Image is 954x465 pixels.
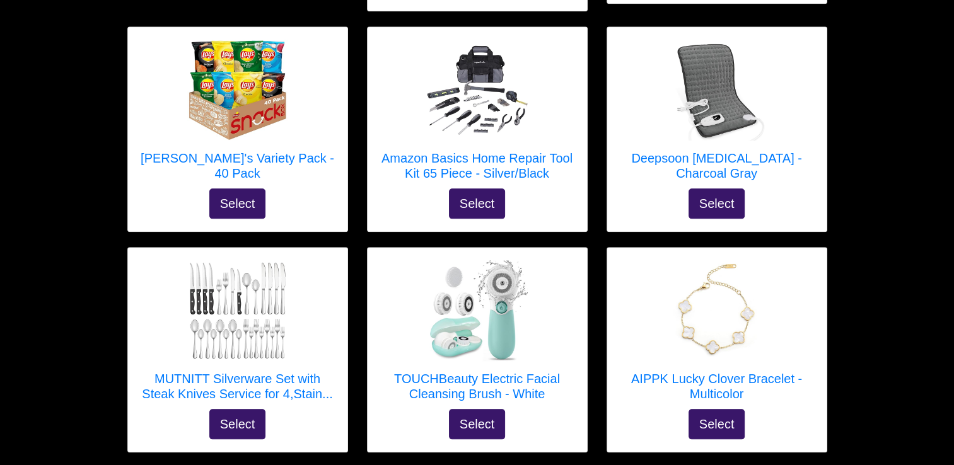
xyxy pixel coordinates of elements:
button: Select [209,188,266,219]
h5: [PERSON_NAME]'s Variety Pack - 40 Pack [141,151,335,181]
a: AIPPK Lucky Clover Bracelet - Multicolor AIPPK Lucky Clover Bracelet - Multicolor [620,260,814,409]
h5: AIPPK Lucky Clover Bracelet - Multicolor [620,371,814,401]
h5: Amazon Basics Home Repair Tool Kit 65 Piece - Silver/Black [380,151,574,181]
h5: Deepsoon [MEDICAL_DATA] - Charcoal Gray [620,151,814,181]
a: Amazon Basics Home Repair Tool Kit 65 Piece - Silver/Black Amazon Basics Home Repair Tool Kit 65 ... [380,40,574,188]
img: MUTNITT Silverware Set with Steak Knives Service for 4,Stainless Steel Flatware, Mirror Polished ... [187,260,288,361]
h5: TOUCHBeauty Electric Facial Cleansing Brush - White [380,371,574,401]
img: Amazon Basics Home Repair Tool Kit 65 Piece - Silver/Black [427,45,528,135]
button: Select [689,409,745,439]
img: TOUCHBeauty Electric Facial Cleansing Brush - White [427,260,528,361]
button: Select [449,188,506,219]
button: Select [689,188,745,219]
img: Lay's Variety Pack - 40 Pack [187,40,288,141]
a: Lay's Variety Pack - 40 Pack [PERSON_NAME]'s Variety Pack - 40 Pack [141,40,335,188]
a: MUTNITT Silverware Set with Steak Knives Service for 4,Stainless Steel Flatware, Mirror Polished ... [141,260,335,409]
a: TOUCHBeauty Electric Facial Cleansing Brush - White TOUCHBeauty Electric Facial Cleansing Brush -... [380,260,574,409]
a: Deepsoon Heating Pad - Charcoal Gray Deepsoon [MEDICAL_DATA] - Charcoal Gray [620,40,814,188]
img: AIPPK Lucky Clover Bracelet - Multicolor [666,260,767,361]
button: Select [209,409,266,439]
h5: MUTNITT Silverware Set with Steak Knives Service for 4,Stain... [141,371,335,401]
img: Deepsoon Heating Pad - Charcoal Gray [666,40,767,141]
button: Select [449,409,506,439]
